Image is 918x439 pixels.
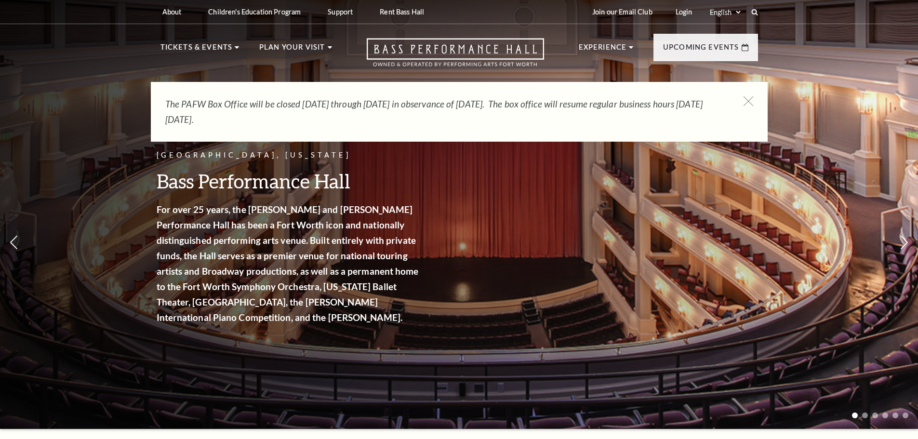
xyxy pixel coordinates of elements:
[579,41,627,59] p: Experience
[162,8,182,16] p: About
[165,98,703,125] em: The PAFW Box Office will be closed [DATE] through [DATE] in observance of [DATE]. The box office ...
[160,41,233,59] p: Tickets & Events
[157,204,419,323] strong: For over 25 years, the [PERSON_NAME] and [PERSON_NAME] Performance Hall has been a Fort Worth ico...
[380,8,424,16] p: Rent Bass Hall
[328,8,353,16] p: Support
[157,149,422,161] p: [GEOGRAPHIC_DATA], [US_STATE]
[663,41,739,59] p: Upcoming Events
[157,169,422,193] h3: Bass Performance Hall
[708,8,742,17] select: Select:
[259,41,325,59] p: Plan Your Visit
[208,8,301,16] p: Children's Education Program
